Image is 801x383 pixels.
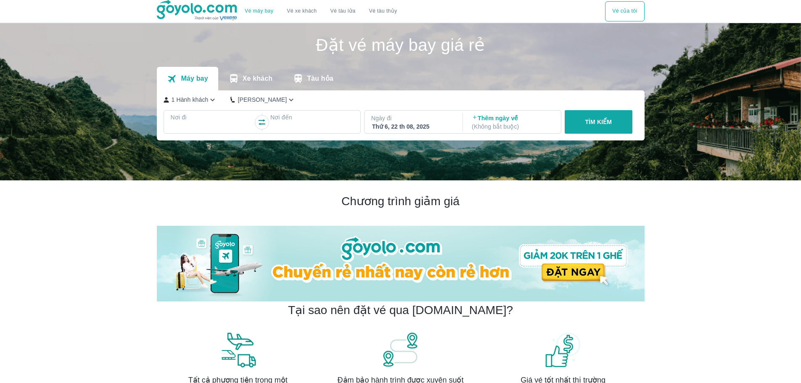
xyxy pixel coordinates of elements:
button: Vé của tôi [605,1,644,21]
p: Nơi đi [171,113,254,122]
button: Vé tàu thủy [362,1,404,21]
img: banner-home [157,226,645,301]
p: Thêm ngày về [472,114,553,131]
p: [PERSON_NAME] [238,95,287,104]
img: banner [381,331,419,368]
p: Ngày đi [371,114,455,122]
img: banner [219,331,257,368]
a: Vé máy bay [245,8,273,14]
p: Xe khách [243,74,272,83]
button: [PERSON_NAME] [230,95,296,104]
h1: Đặt vé máy bay giá rẻ [157,37,645,53]
p: Tàu hỏa [307,74,333,83]
div: choose transportation mode [605,1,644,21]
h2: Chương trình giảm giá [157,194,645,209]
p: Máy bay [181,74,208,83]
div: transportation tabs [157,67,344,90]
p: 1 Hành khách [172,95,209,104]
a: Vé xe khách [287,8,317,14]
h2: Tại sao nên đặt vé qua [DOMAIN_NAME]? [288,303,513,318]
img: banner [544,331,582,368]
div: choose transportation mode [238,1,404,21]
a: Vé tàu lửa [324,1,362,21]
button: 1 Hành khách [164,95,217,104]
p: ( Không bắt buộc ) [472,122,553,131]
p: Nơi đến [270,113,354,122]
div: Thứ 6, 22 th 08, 2025 [372,122,454,131]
